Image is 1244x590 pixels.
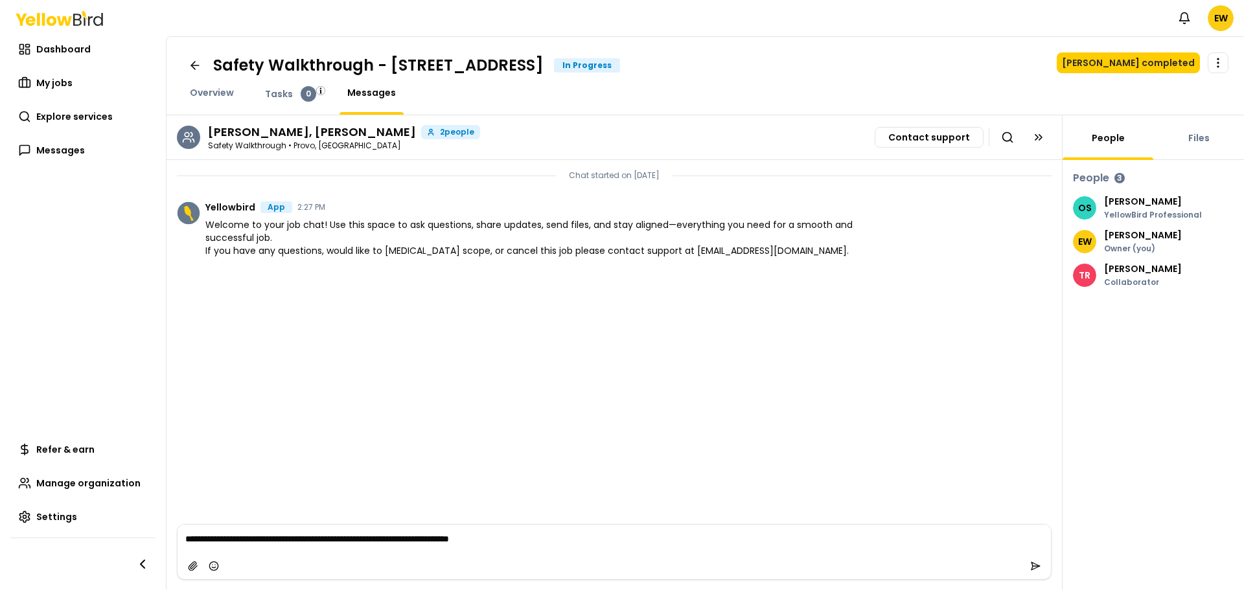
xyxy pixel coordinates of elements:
[1208,5,1234,31] span: EW
[260,201,292,213] div: App
[1114,173,1125,183] div: 3
[1057,52,1200,73] button: [PERSON_NAME] completed
[167,160,1062,524] div: Chat messages
[1104,264,1182,273] p: [PERSON_NAME]
[297,203,325,211] time: 2:27 PM
[301,86,316,102] div: 0
[36,76,73,89] span: My jobs
[208,126,416,138] h3: Oren Shaw, Tyler Reese
[36,144,85,157] span: Messages
[10,437,155,462] a: Refer & earn
[190,86,234,99] span: Overview
[10,104,155,130] a: Explore services
[208,142,480,150] p: Safety Walkthrough • Provo, [GEOGRAPHIC_DATA]
[1104,245,1182,253] p: Owner (you)
[1181,131,1217,144] a: Files
[1104,197,1202,206] p: [PERSON_NAME]
[1073,170,1109,186] h3: People
[1104,231,1182,240] p: [PERSON_NAME]
[10,504,155,530] a: Settings
[205,203,255,212] span: Yellowbird
[1084,131,1133,144] a: People
[10,36,155,62] a: Dashboard
[1073,196,1096,220] span: OS
[36,477,141,490] span: Manage organization
[257,86,324,102] a: Tasks0
[875,127,984,148] button: Contact support
[36,510,77,523] span: Settings
[569,170,660,181] p: Chat started on [DATE]
[36,110,113,123] span: Explore services
[1073,264,1096,287] span: TR
[36,443,95,456] span: Refer & earn
[213,55,544,76] h1: Safety Walkthrough - [STREET_ADDRESS]
[340,86,404,99] a: Messages
[347,86,396,99] span: Messages
[554,58,620,73] div: In Progress
[36,43,91,56] span: Dashboard
[440,128,474,136] span: 2 people
[182,86,242,99] a: Overview
[10,470,155,496] a: Manage organization
[265,87,293,100] span: Tasks
[1104,278,1182,286] p: Collaborator
[205,218,862,257] span: Welcome to your job chat! Use this space to ask questions, share updates, send files, and stay al...
[10,70,155,96] a: My jobs
[1104,211,1202,219] p: YellowBird Professional
[10,137,155,163] a: Messages
[1073,230,1096,253] span: EW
